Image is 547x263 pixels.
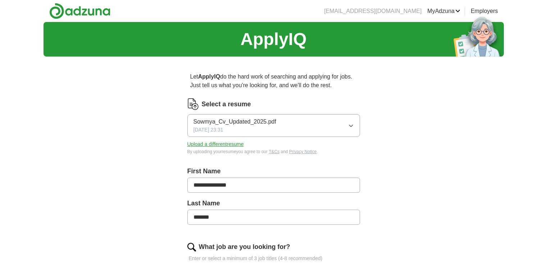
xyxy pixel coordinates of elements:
[193,117,276,126] span: Sowmya_Cv_Updated_2025.pdf
[187,166,360,176] label: First Name
[187,255,360,262] p: Enter or select a minimum of 3 job titles (4-8 recommended)
[289,149,317,154] a: Privacy Notice
[187,148,360,155] div: By uploading your resume you agree to our and .
[187,98,199,110] img: CV Icon
[187,141,244,148] button: Upload a differentresume
[187,199,360,208] label: Last Name
[187,70,360,93] p: Let do the hard work of searching and applying for jobs. Just tell us what you're looking for, an...
[198,73,220,80] strong: ApplyIQ
[202,99,251,109] label: Select a resume
[187,114,360,137] button: Sowmya_Cv_Updated_2025.pdf[DATE] 23:31
[193,126,223,134] span: [DATE] 23:31
[471,7,498,15] a: Employers
[49,3,110,19] img: Adzuna logo
[427,7,460,15] a: MyAdzuna
[269,149,279,154] a: T&Cs
[199,242,290,252] label: What job are you looking for?
[187,243,196,251] img: search.png
[324,7,421,15] li: [EMAIL_ADDRESS][DOMAIN_NAME]
[240,26,306,52] h1: ApplyIQ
